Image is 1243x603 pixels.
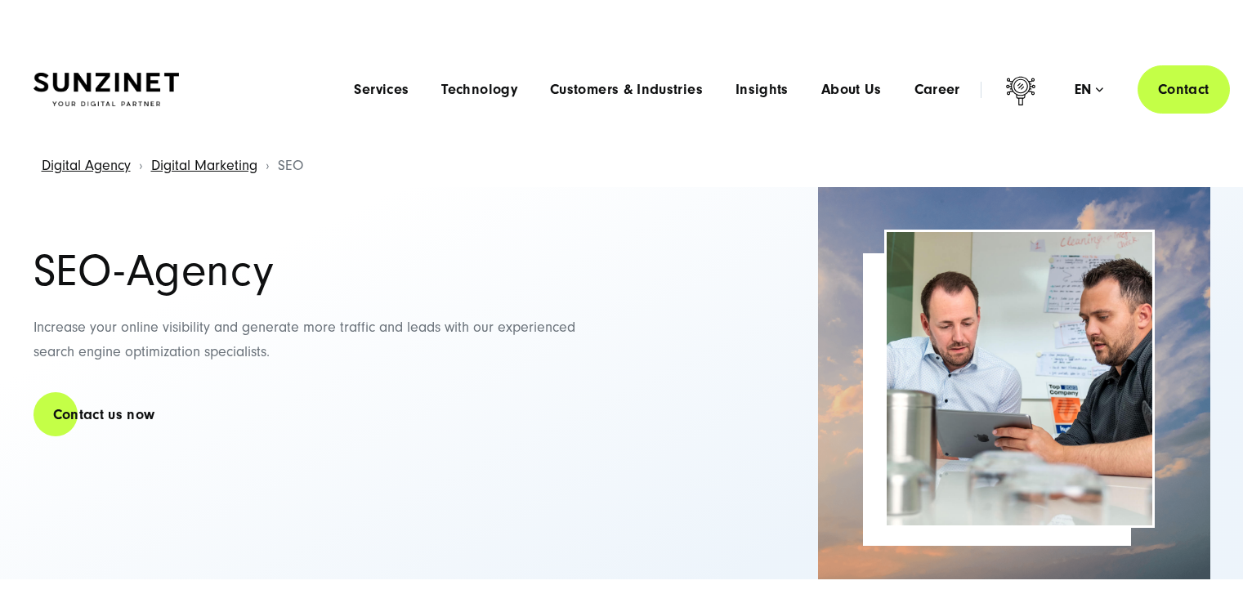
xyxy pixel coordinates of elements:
[818,187,1210,579] img: Full-Service Digitalagentur SUNZINET - Business Applications Web & Cloud_2
[34,315,606,365] p: Increase your online visibility and generate more traffic and leads with our experienced search e...
[354,82,409,98] a: Services
[34,391,175,438] a: Contact us now
[1075,82,1103,98] div: en
[736,82,789,98] a: Insights
[42,157,131,174] a: Digital Agency
[441,82,517,98] a: Technology
[1138,65,1230,114] a: Contact
[914,82,960,98] a: Career
[821,82,882,98] a: About Us
[151,157,257,174] a: Digital Marketing
[278,157,303,174] span: SEO
[34,73,179,107] img: SUNZINET Full Service Digital Agentur
[34,248,606,294] h1: SEO-Agency
[887,232,1152,525] img: SEO Agency Header | Two colleagues looking at a tablet in a modern office
[550,82,703,98] a: Customers & Industries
